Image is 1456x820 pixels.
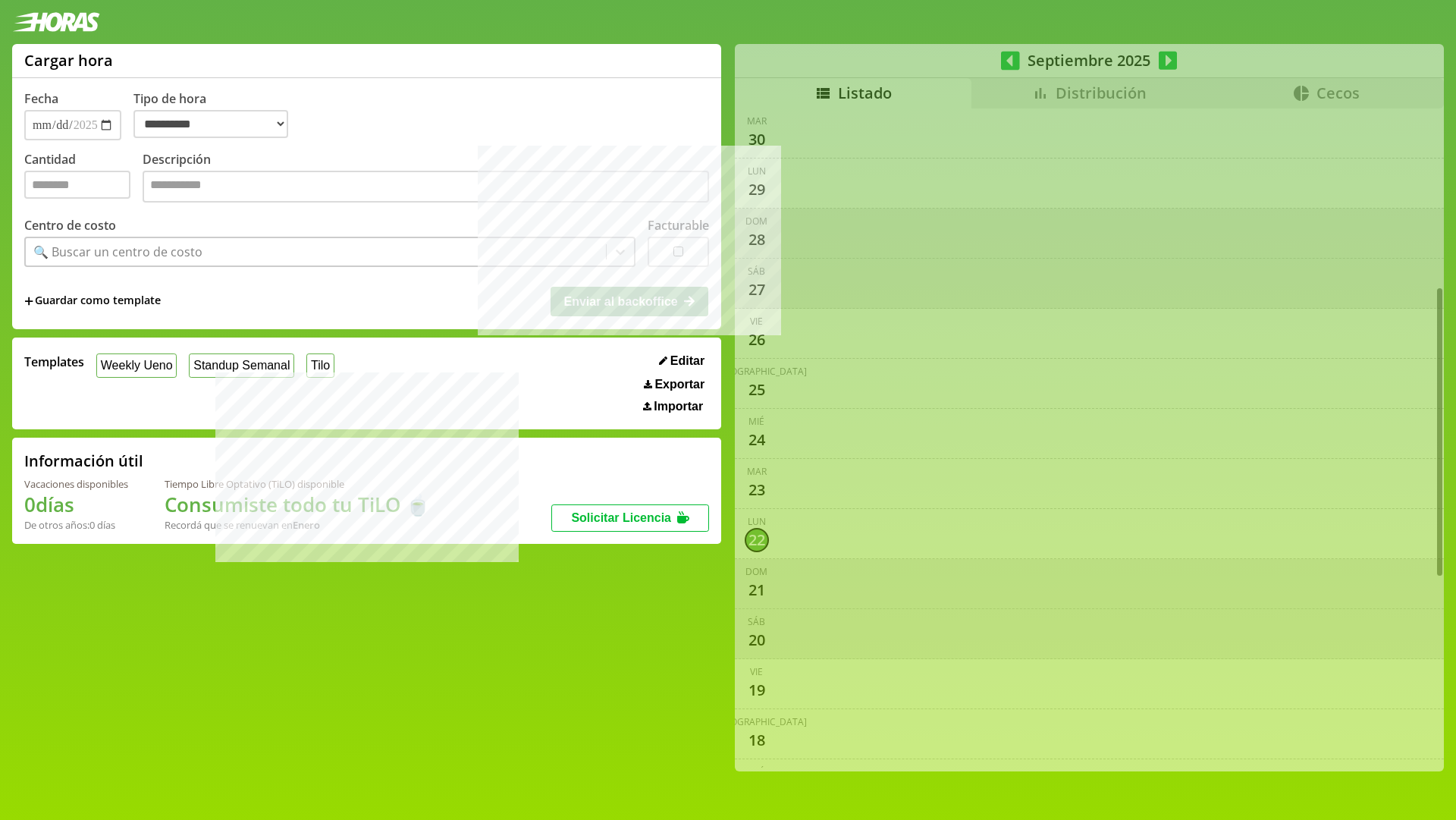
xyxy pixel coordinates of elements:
[24,353,84,370] span: Templates
[670,354,704,368] span: Editar
[24,451,143,471] h2: Información útil
[24,151,143,206] label: Cantidad
[24,293,161,309] span: +Guardar como template
[648,217,709,234] label: Facturable
[165,491,430,518] h1: Consumiste todo tu TiLO 🍵
[24,477,128,491] div: Vacaciones disponibles
[33,243,202,260] div: 🔍 Buscar un centro de costo
[143,151,709,206] label: Descripción
[143,171,709,203] textarea: Descripción
[24,171,130,199] input: Cantidad
[24,50,113,71] h1: Cargar hora
[24,518,128,532] div: De otros años: 0 días
[12,12,100,32] img: logotipo
[571,511,671,524] span: Solicitar Licencia
[639,377,709,392] button: Exportar
[133,110,288,138] select: Tipo de hora
[654,400,703,413] span: Importar
[165,477,430,491] div: Tiempo Libre Optativo (TiLO) disponible
[551,504,709,532] button: Solicitar Licencia
[189,353,294,377] button: Standup Semanal
[96,353,177,377] button: Weekly Ueno
[24,90,58,107] label: Fecha
[24,491,128,518] h1: 0 días
[133,90,300,140] label: Tipo de hora
[165,518,430,532] div: Recordá que se renuevan en
[654,353,709,369] button: Editar
[654,378,704,391] span: Exportar
[306,353,334,377] button: Tilo
[24,293,33,309] span: +
[24,217,116,234] label: Centro de costo
[293,518,320,532] b: Enero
